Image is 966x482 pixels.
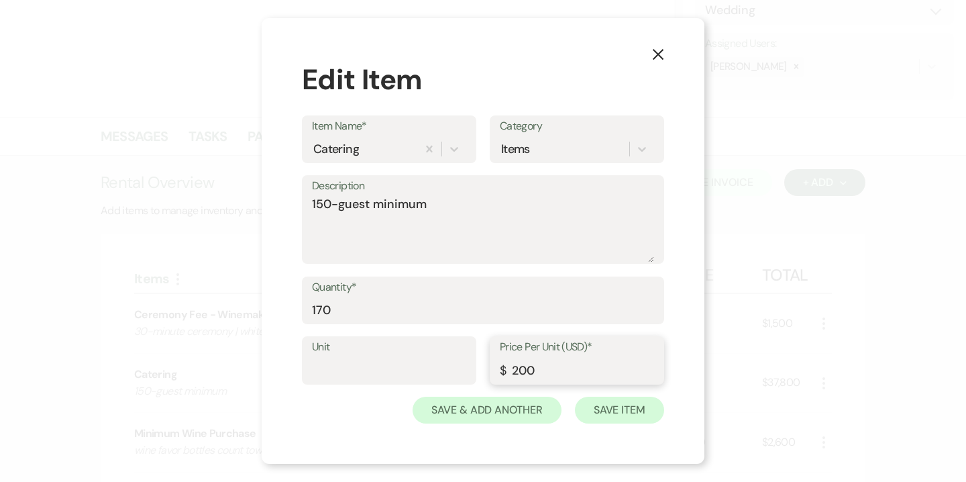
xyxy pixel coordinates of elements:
label: Price Per Unit (USD)* [500,338,654,357]
div: Catering [313,140,359,158]
label: Item Name* [312,117,466,136]
div: $ [500,362,506,380]
button: Save Item [575,397,664,424]
label: Unit [312,338,466,357]
textarea: 150-guest minimum [312,195,654,262]
button: Save & Add Another [413,397,561,424]
label: Quantity* [312,278,654,297]
div: Items [501,140,530,158]
div: Edit Item [302,58,664,101]
label: Description [312,177,654,196]
label: Category [500,117,654,136]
